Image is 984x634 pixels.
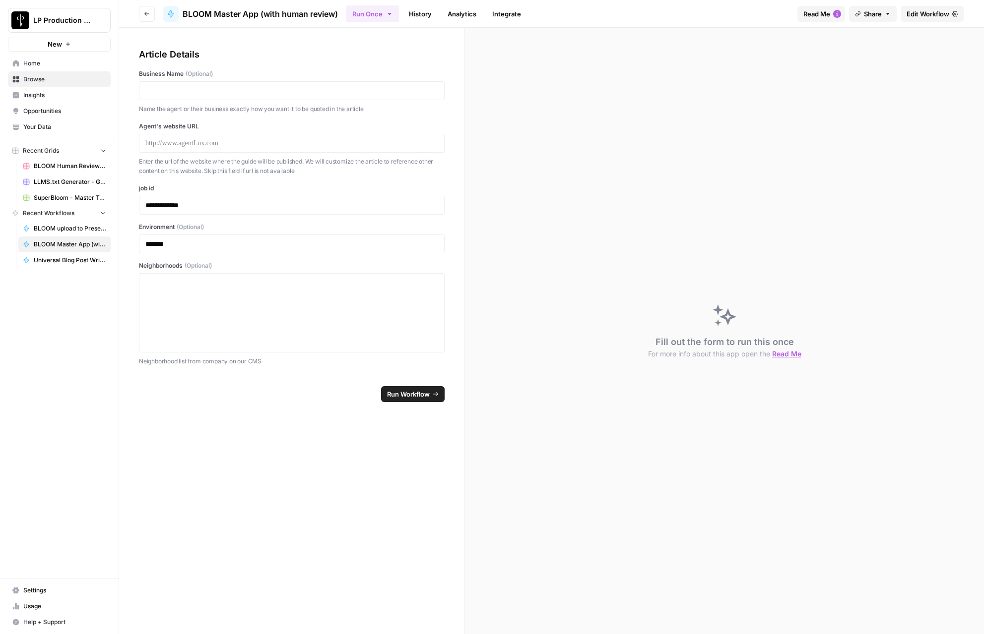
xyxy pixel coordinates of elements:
a: SuperBloom - Master Topic List [18,190,111,206]
a: Settings [8,582,111,598]
img: LP Production Workloads Logo [11,11,29,29]
span: Universal Blog Post Writer [34,256,106,265]
a: Home [8,56,111,71]
button: Recent Workflows [8,206,111,221]
span: SuperBloom - Master Topic List [34,193,106,202]
span: Insights [23,91,106,100]
a: Edit Workflow [901,6,964,22]
span: LP Production Workloads [33,15,93,25]
a: BLOOM Human Review (ver2) [18,158,111,174]
a: Integrate [486,6,527,22]
p: Neighborhood list from company on our CMS [139,356,445,366]
span: Recent Workflows [23,209,74,218]
label: job id [139,184,445,193]
span: BLOOM upload to Presence (after Human Review) [34,224,106,233]
label: Agent's website URL [139,122,445,131]
button: Read Me [797,6,845,22]
a: Usage [8,598,111,614]
a: Opportunities [8,103,111,119]
button: Share [849,6,897,22]
label: Environment [139,223,445,231]
span: Read Me [772,349,801,358]
span: Browse [23,75,106,84]
span: Recent Grids [23,146,59,155]
button: Recent Grids [8,143,111,158]
span: BLOOM Human Review (ver2) [34,162,106,171]
a: Universal Blog Post Writer [18,252,111,268]
span: BLOOM Master App (with human review) [183,8,338,20]
span: (Optional) [186,69,213,78]
button: New [8,37,111,52]
a: History [403,6,438,22]
span: BLOOM Master App (with human review) [34,240,106,249]
span: Share [864,9,882,19]
button: For more info about this app open the Read Me [648,349,801,359]
a: BLOOM upload to Presence (after Human Review) [18,221,111,236]
span: (Optional) [177,223,204,231]
label: Neighborhoods [139,261,445,270]
a: BLOOM Master App (with human review) [163,6,338,22]
p: Enter the url of the website where the guide will be published. We will customize the article to ... [139,157,445,176]
span: Run Workflow [387,389,430,399]
span: (Optional) [185,261,212,270]
span: Settings [23,586,106,595]
button: Help + Support [8,614,111,630]
button: Run Workflow [381,386,445,402]
a: LLMS.txt Generator - Grid [18,174,111,190]
div: Fill out the form to run this once [648,335,801,359]
span: Opportunities [23,107,106,115]
button: Run Once [346,5,399,22]
span: Your Data [23,122,106,131]
span: Usage [23,602,106,611]
a: Browse [8,71,111,87]
span: LLMS.txt Generator - Grid [34,177,106,186]
span: New [48,39,62,49]
span: Help + Support [23,618,106,627]
a: Analytics [442,6,482,22]
span: Read Me [803,9,830,19]
label: Business Name [139,69,445,78]
span: Home [23,59,106,68]
p: Name the agent or their business exactly how you want it to be quoted in the article [139,104,445,114]
a: Insights [8,87,111,103]
a: Your Data [8,119,111,135]
span: Edit Workflow [907,9,949,19]
button: Workspace: LP Production Workloads [8,8,111,33]
div: Article Details [139,48,445,61]
a: BLOOM Master App (with human review) [18,236,111,252]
